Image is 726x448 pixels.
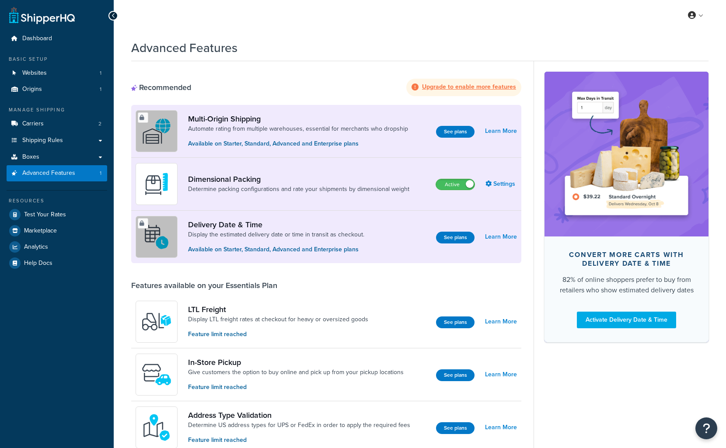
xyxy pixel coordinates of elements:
a: Shipping Rules [7,132,107,149]
span: Websites [22,69,47,77]
a: Marketplace [7,223,107,239]
li: Origins [7,81,107,97]
a: Display the estimated delivery date or time in transit as checkout. [188,230,364,239]
a: Advanced Features1 [7,165,107,181]
a: Dashboard [7,31,107,47]
li: Advanced Features [7,165,107,181]
a: Origins1 [7,81,107,97]
a: Give customers the option to buy online and pick up from your pickup locations [188,368,404,377]
span: Dashboard [22,35,52,42]
a: Learn More [485,125,517,137]
img: wfgcfpwTIucLEAAAAASUVORK5CYII= [141,359,172,390]
div: Recommended [131,83,191,92]
a: Help Docs [7,255,107,271]
span: Shipping Rules [22,137,63,144]
a: Carriers2 [7,116,107,132]
span: 1 [100,86,101,93]
div: 82% of online shoppers prefer to buy from retailers who show estimated delivery dates [558,274,695,295]
a: Determine US address types for UPS or FedEx in order to apply the required fees [188,421,410,430]
p: Feature limit reached [188,435,410,445]
a: Learn More [485,231,517,243]
span: Analytics [24,243,48,251]
div: Convert more carts with delivery date & time [558,250,695,268]
a: Dimensional Packing [188,174,409,184]
span: Marketplace [24,227,57,235]
a: Boxes [7,149,107,165]
span: 1 [100,170,101,177]
a: Delivery Date & Time [188,220,364,229]
span: Origins [22,86,42,93]
li: Carriers [7,116,107,132]
a: Activate Delivery Date & Time [577,312,676,328]
a: Automate rating from multiple warehouses, essential for merchants who dropship [188,125,408,133]
span: Advanced Features [22,170,75,177]
a: Settings [485,178,517,190]
strong: Upgrade to enable more features [422,82,516,91]
img: y79ZsPf0fXUFUhFXDzUgf+ktZg5F2+ohG75+v3d2s1D9TjoU8PiyCIluIjV41seZevKCRuEjTPPOKHJsQcmKCXGdfprl3L4q7... [141,306,172,337]
a: Websites1 [7,65,107,81]
span: Carriers [22,120,44,128]
a: Learn More [485,316,517,328]
p: Feature limit reached [188,330,368,339]
button: Open Resource Center [695,417,717,439]
a: Analytics [7,239,107,255]
div: Basic Setup [7,56,107,63]
div: Resources [7,197,107,205]
a: Address Type Validation [188,410,410,420]
a: Learn More [485,368,517,381]
a: Test Your Rates [7,207,107,222]
span: Test Your Rates [24,211,66,219]
img: kIG8fy0lQAAAABJRU5ErkJggg== [141,412,172,443]
button: See plans [436,369,475,381]
label: Active [436,179,475,190]
span: Boxes [22,153,39,161]
li: Websites [7,65,107,81]
p: Available on Starter, Standard, Advanced and Enterprise plans [188,139,408,149]
button: See plans [436,232,475,243]
a: Display LTL freight rates at checkout for heavy or oversized goods [188,315,368,324]
div: Features available on your Essentials Plan [131,281,277,290]
button: See plans [436,126,475,138]
button: See plans [436,316,475,328]
a: In-Store Pickup [188,358,404,367]
a: Multi-Origin Shipping [188,114,408,124]
img: DTVBYsAAAAAASUVORK5CYII= [141,169,172,199]
p: Available on Starter, Standard, Advanced and Enterprise plans [188,245,364,254]
img: feature-image-ddt-36eae7f7280da8017bfb280eaccd9c446f90b1fe08728e4019434db127062ab4.png [558,85,695,223]
span: 2 [98,120,101,128]
p: Feature limit reached [188,382,404,392]
a: LTL Freight [188,305,368,314]
button: See plans [436,422,475,434]
div: Manage Shipping [7,106,107,114]
span: Help Docs [24,260,52,267]
a: Determine packing configurations and rate your shipments by dimensional weight [188,185,409,194]
h1: Advanced Features [131,39,237,56]
a: Learn More [485,421,517,434]
span: 1 [100,69,101,77]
